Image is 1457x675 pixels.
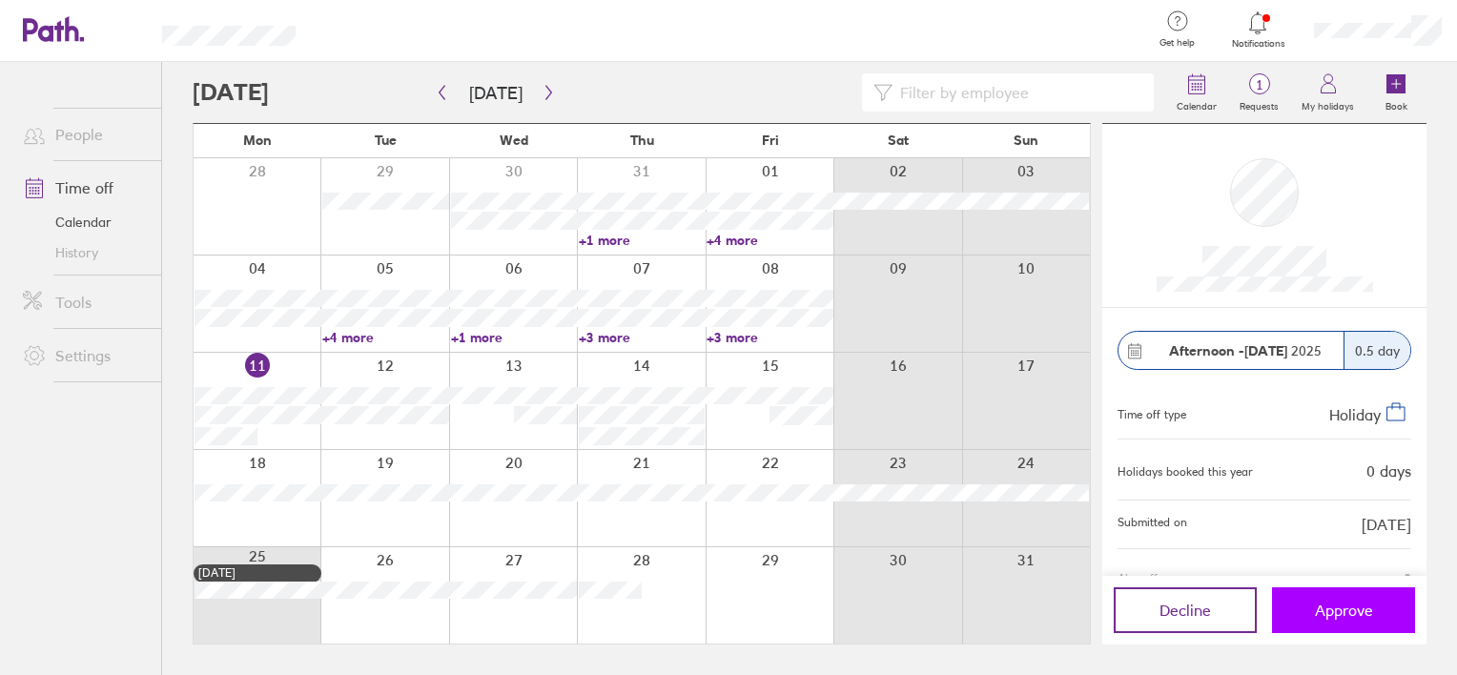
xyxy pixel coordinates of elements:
span: Decline [1159,602,1211,619]
span: [DATE] [1362,516,1411,533]
a: +1 more [579,232,705,249]
span: Also off [1118,572,1158,585]
span: 1 [1228,77,1290,92]
span: Holiday [1329,405,1381,424]
div: Holidays booked this year [1118,465,1253,479]
div: [DATE] [198,566,317,580]
label: Book [1374,95,1419,112]
label: Requests [1228,95,1290,112]
span: Submitted on [1118,516,1187,533]
span: 3 [1405,572,1411,585]
a: +4 more [322,329,448,346]
span: 2025 [1169,343,1322,358]
label: Calendar [1165,95,1228,112]
a: Book [1365,62,1426,123]
div: 0 days [1366,462,1411,480]
a: 1Requests [1228,62,1290,123]
span: Fri [762,133,779,148]
input: Filter by employee [893,74,1142,111]
span: Get help [1146,37,1208,49]
strong: Afternoon - [1169,342,1244,359]
span: Sun [1014,133,1038,148]
span: Notifications [1227,38,1289,50]
button: [DATE] [454,77,538,109]
a: Time off [8,169,161,207]
a: Calendar [8,207,161,237]
span: Wed [500,133,528,148]
span: Thu [630,133,654,148]
span: Mon [243,133,272,148]
a: Calendar [1165,62,1228,123]
div: Time off type [1118,400,1186,423]
span: Tue [375,133,397,148]
a: +4 more [707,232,832,249]
a: People [8,115,161,153]
button: Decline [1114,587,1257,633]
label: My holidays [1290,95,1365,112]
a: +1 more [451,329,577,346]
span: Approve [1315,602,1373,619]
a: Notifications [1227,10,1289,50]
div: 0.5 day [1344,332,1410,369]
strong: [DATE] [1244,342,1287,359]
a: +3 more [707,329,832,346]
a: Settings [8,337,161,375]
a: My holidays [1290,62,1365,123]
a: Tools [8,283,161,321]
a: +3 more [579,329,705,346]
span: Sat [888,133,909,148]
a: History [8,237,161,268]
button: Approve [1272,587,1415,633]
